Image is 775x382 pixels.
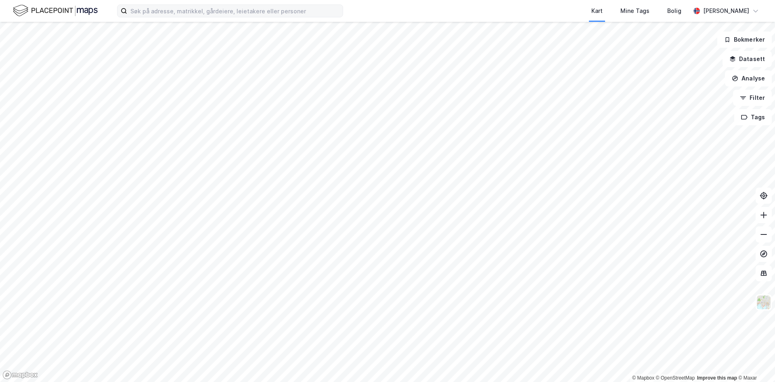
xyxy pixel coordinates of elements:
div: Bolig [667,6,681,16]
iframe: Chat Widget [735,343,775,382]
div: Kontrollprogram for chat [735,343,775,382]
div: Mine Tags [620,6,649,16]
img: logo.f888ab2527a4732fd821a326f86c7f29.svg [13,4,98,18]
input: Søk på adresse, matrikkel, gårdeiere, leietakere eller personer [127,5,343,17]
div: Kart [591,6,603,16]
div: [PERSON_NAME] [703,6,749,16]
